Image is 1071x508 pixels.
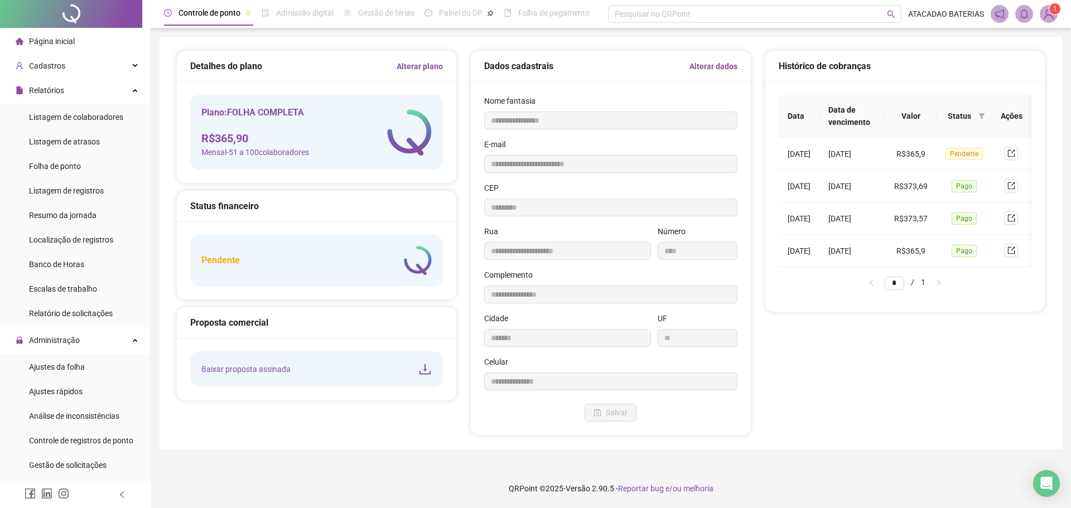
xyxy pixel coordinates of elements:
[344,9,351,17] span: sun
[29,362,85,371] span: Ajustes da folha
[29,211,97,220] span: Resumo da jornada
[178,8,240,17] span: Controle de ponto
[404,246,432,275] img: logo-atual-colorida-simples.ef1a4d5a9bda94f4ab63.png
[1007,214,1015,222] span: export
[484,312,515,325] label: Cidade
[952,245,977,257] span: Pago
[484,225,505,238] label: Rua
[41,488,52,499] span: linkedin
[518,8,590,17] span: Folha de pagamento
[487,10,494,17] span: pushpin
[1007,246,1015,254] span: export
[885,95,937,138] th: Valor
[935,279,942,286] span: right
[1019,9,1029,19] span: bell
[25,488,36,499] span: facebook
[1040,6,1057,22] img: 76675
[439,8,483,17] span: Painel do DP
[262,9,269,17] span: file-done
[164,9,172,17] span: clock-circle
[484,269,540,281] label: Complemento
[978,113,985,119] span: filter
[29,61,65,70] span: Cadastros
[118,491,126,499] span: left
[201,146,309,158] span: Mensal - 51 a 100 colaboradores
[868,279,875,286] span: left
[484,60,553,73] h5: Dados cadastrais
[1007,182,1015,190] span: export
[29,387,83,396] span: Ajustes rápidos
[29,336,80,345] span: Administração
[29,436,133,445] span: Controle de registros de ponto
[885,202,937,235] td: R$373,57
[585,404,636,422] button: Salvar
[908,8,984,20] span: ATACADAO BATERIAS
[484,95,543,107] label: Nome fantasia
[976,108,987,124] span: filter
[201,106,309,119] h5: Plano: FOLHA COMPLETA
[779,202,819,235] td: [DATE]
[16,86,23,94] span: file
[16,336,23,344] span: lock
[245,10,252,17] span: pushpin
[689,60,737,72] a: Alterar dados
[29,284,97,293] span: Escalas de trabalho
[945,148,983,160] span: Pendente
[29,37,75,46] span: Página inicial
[484,182,506,194] label: CEP
[190,60,262,73] h5: Detalhes do plano
[190,199,443,213] div: Status financeiro
[819,138,885,170] td: [DATE]
[484,356,515,368] label: Celular
[885,276,925,289] li: 1/1
[952,180,977,192] span: Pago
[29,162,81,171] span: Folha de ponto
[1007,149,1015,157] span: export
[992,95,1031,138] th: Ações
[819,202,885,235] td: [DATE]
[945,110,974,122] span: Status
[862,276,880,289] li: Página anterior
[397,60,443,72] a: Alterar plano
[151,469,1071,508] footer: QRPoint © 2025 - 2.90.5 -
[190,316,443,330] div: Proposta comercial
[58,488,69,499] span: instagram
[29,309,113,318] span: Relatório de solicitações
[887,10,895,18] span: search
[29,137,100,146] span: Listagem de atrasos
[29,260,84,269] span: Banco de Horas
[29,461,107,470] span: Gestão de solicitações
[484,138,513,151] label: E-mail
[387,109,432,156] img: logo-atual-colorida-simples.ef1a4d5a9bda94f4ab63.png
[911,278,914,287] span: /
[424,9,432,17] span: dashboard
[885,235,937,267] td: R$365,9
[276,8,334,17] span: Admissão digital
[418,362,432,376] span: download
[862,276,880,289] button: left
[29,186,104,195] span: Listagem de registros
[819,95,885,138] th: Data de vencimento
[779,170,819,202] td: [DATE]
[779,95,819,138] th: Data
[819,170,885,202] td: [DATE]
[658,225,693,238] label: Número
[930,276,948,289] li: Próxima página
[658,312,674,325] label: UF
[29,235,113,244] span: Localização de registros
[930,276,948,289] button: right
[885,170,937,202] td: R$373,69
[1049,3,1060,14] sup: Atualize o seu contato no menu Meus Dados
[358,8,414,17] span: Gestão de férias
[504,9,512,17] span: book
[779,59,1031,73] div: Histórico de cobranças
[201,363,291,375] span: Baixar proposta assinada
[201,254,240,267] h5: Pendente
[618,484,713,493] span: Reportar bug e/ou melhoria
[29,86,64,95] span: Relatórios
[29,412,119,420] span: Análise de inconsistências
[819,235,885,267] td: [DATE]
[995,9,1005,19] span: notification
[779,138,819,170] td: [DATE]
[779,235,819,267] td: [DATE]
